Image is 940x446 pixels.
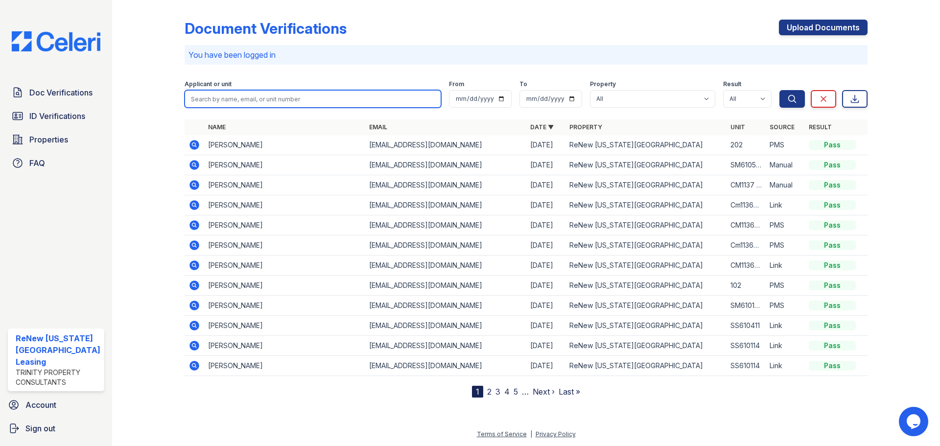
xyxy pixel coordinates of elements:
[565,235,727,256] td: ReNew [US_STATE][GEOGRAPHIC_DATA]
[365,155,526,175] td: [EMAIL_ADDRESS][DOMAIN_NAME]
[204,195,365,215] td: [PERSON_NAME]
[204,215,365,235] td: [PERSON_NAME]
[727,155,766,175] td: SM6105 203
[365,356,526,376] td: [EMAIL_ADDRESS][DOMAIN_NAME]
[809,240,856,250] div: Pass
[365,296,526,316] td: [EMAIL_ADDRESS][DOMAIN_NAME]
[526,296,565,316] td: [DATE]
[204,135,365,155] td: [PERSON_NAME]
[809,301,856,310] div: Pass
[185,80,232,88] label: Applicant or unit
[185,20,347,37] div: Document Verifications
[25,423,55,434] span: Sign out
[526,155,565,175] td: [DATE]
[809,123,832,131] a: Result
[766,235,805,256] td: PMS
[565,135,727,155] td: ReNew [US_STATE][GEOGRAPHIC_DATA]
[365,276,526,296] td: [EMAIL_ADDRESS][DOMAIN_NAME]
[766,155,805,175] td: Manual
[365,195,526,215] td: [EMAIL_ADDRESS][DOMAIN_NAME]
[565,296,727,316] td: ReNew [US_STATE][GEOGRAPHIC_DATA]
[4,31,108,51] img: CE_Logo_Blue-a8612792a0a2168367f1c8372b55b34899dd931a85d93a1a3d3e32e68fde9ad4.png
[727,336,766,356] td: SS610114
[365,235,526,256] td: [EMAIL_ADDRESS][DOMAIN_NAME]
[565,316,727,336] td: ReNew [US_STATE][GEOGRAPHIC_DATA]
[526,235,565,256] td: [DATE]
[766,296,805,316] td: PMS
[504,387,510,397] a: 4
[559,387,580,397] a: Last »
[526,316,565,336] td: [DATE]
[809,180,856,190] div: Pass
[727,135,766,155] td: 202
[526,195,565,215] td: [DATE]
[487,387,492,397] a: 2
[766,215,805,235] td: PMS
[8,153,104,173] a: FAQ
[369,123,387,131] a: Email
[204,256,365,276] td: [PERSON_NAME]
[723,80,741,88] label: Result
[590,80,616,88] label: Property
[565,356,727,376] td: ReNew [US_STATE][GEOGRAPHIC_DATA]
[204,296,365,316] td: [PERSON_NAME]
[204,235,365,256] td: [PERSON_NAME]
[766,195,805,215] td: Link
[365,135,526,155] td: [EMAIL_ADDRESS][DOMAIN_NAME]
[4,419,108,438] a: Sign out
[365,256,526,276] td: [EMAIL_ADDRESS][DOMAIN_NAME]
[899,407,930,436] iframe: chat widget
[29,157,45,169] span: FAQ
[809,140,856,150] div: Pass
[766,135,805,155] td: PMS
[565,175,727,195] td: ReNew [US_STATE][GEOGRAPHIC_DATA]
[365,175,526,195] td: [EMAIL_ADDRESS][DOMAIN_NAME]
[526,276,565,296] td: [DATE]
[8,130,104,149] a: Properties
[526,175,565,195] td: [DATE]
[779,20,868,35] a: Upload Documents
[449,80,464,88] label: From
[204,316,365,336] td: [PERSON_NAME]
[526,356,565,376] td: [DATE]
[365,316,526,336] td: [EMAIL_ADDRESS][DOMAIN_NAME]
[766,336,805,356] td: Link
[495,387,500,397] a: 3
[8,106,104,126] a: ID Verifications
[766,356,805,376] td: Link
[766,316,805,336] td: Link
[16,332,100,368] div: ReNew [US_STATE][GEOGRAPHIC_DATA] Leasing
[565,256,727,276] td: ReNew [US_STATE][GEOGRAPHIC_DATA]
[727,256,766,276] td: CM1136204
[533,387,555,397] a: Next ›
[565,336,727,356] td: ReNew [US_STATE][GEOGRAPHIC_DATA]
[727,276,766,296] td: 102
[204,155,365,175] td: [PERSON_NAME]
[565,155,727,175] td: ReNew [US_STATE][GEOGRAPHIC_DATA]
[208,123,226,131] a: Name
[809,200,856,210] div: Pass
[766,276,805,296] td: PMS
[29,134,68,145] span: Properties
[565,195,727,215] td: ReNew [US_STATE][GEOGRAPHIC_DATA]
[204,276,365,296] td: [PERSON_NAME]
[530,430,532,438] div: |
[766,256,805,276] td: Link
[569,123,602,131] a: Property
[185,90,441,108] input: Search by name, email, or unit number
[727,215,766,235] td: CM1136204
[565,215,727,235] td: ReNew [US_STATE][GEOGRAPHIC_DATA]
[29,87,93,98] span: Doc Verifications
[16,368,100,387] div: Trinity Property Consultants
[365,215,526,235] td: [EMAIL_ADDRESS][DOMAIN_NAME]
[526,336,565,356] td: [DATE]
[29,110,85,122] span: ID Verifications
[809,321,856,330] div: Pass
[727,356,766,376] td: SS610114
[809,361,856,371] div: Pass
[477,430,527,438] a: Terms of Service
[809,341,856,351] div: Pass
[25,399,56,411] span: Account
[727,296,766,316] td: SM610122
[514,387,518,397] a: 5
